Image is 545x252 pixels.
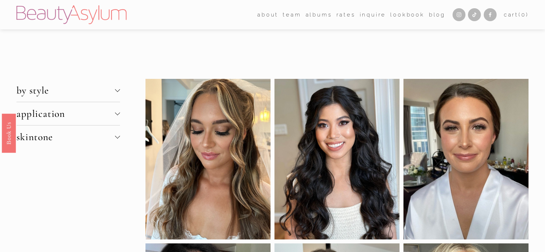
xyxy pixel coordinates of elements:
button: skintone [16,125,120,148]
img: Beauty Asylum | Bridal Hair &amp; Makeup Charlotte &amp; Atlanta [16,5,126,24]
a: Book Us [2,113,16,152]
a: Rates [336,9,355,20]
a: Blog [429,9,445,20]
span: skintone [16,131,115,143]
a: albums [306,9,332,20]
a: Facebook [484,8,497,21]
a: Cart(0) [504,10,529,20]
span: ( ) [518,11,529,18]
a: Inquire [360,9,386,20]
a: Lookbook [390,9,424,20]
a: folder dropdown [283,9,301,20]
a: TikTok [468,8,481,21]
span: application [16,108,115,120]
a: Instagram [453,8,465,21]
span: by style [16,84,115,96]
span: about [257,10,278,20]
span: 0 [521,11,526,18]
button: application [16,102,120,125]
button: by style [16,79,120,102]
a: folder dropdown [257,9,278,20]
span: team [283,10,301,20]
